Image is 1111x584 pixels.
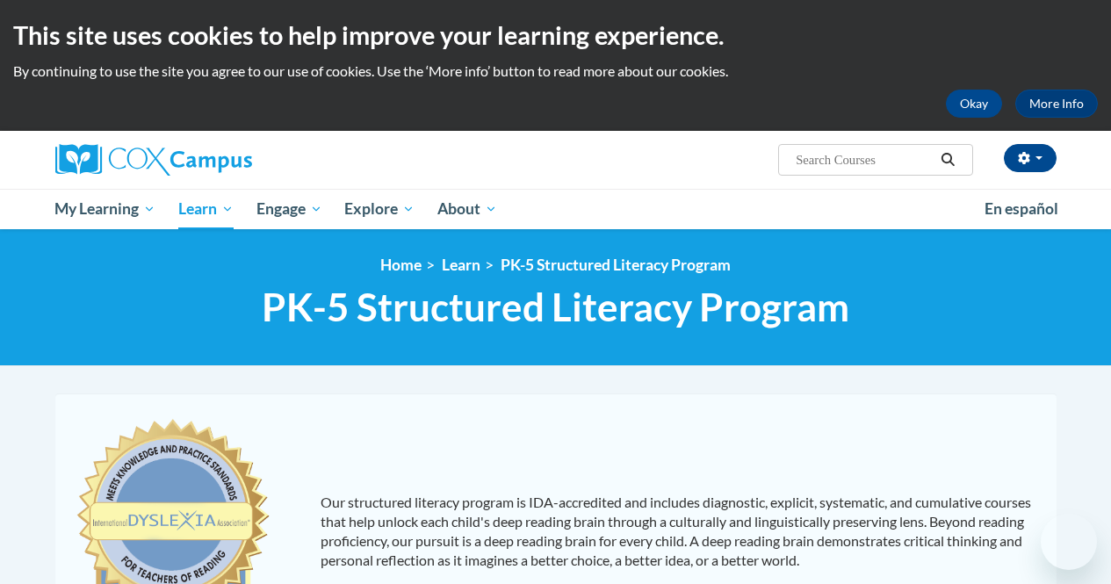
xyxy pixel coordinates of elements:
a: PK-5 Structured Literacy Program [501,256,731,274]
a: Home [380,256,422,274]
input: Search Courses [794,149,934,170]
span: PK-5 Structured Literacy Program [262,284,849,330]
img: Cox Campus [55,144,252,176]
span: En español [985,199,1058,218]
a: More Info [1015,90,1098,118]
span: My Learning [54,198,155,220]
span: Explore [344,198,415,220]
div: Main menu [42,189,1070,229]
button: Search [934,149,961,170]
span: About [437,198,497,220]
p: By continuing to use the site you agree to our use of cookies. Use the ‘More info’ button to read... [13,61,1098,81]
a: About [426,189,509,229]
a: Explore [333,189,426,229]
h2: This site uses cookies to help improve your learning experience. [13,18,1098,53]
p: Our structured literacy program is IDA-accredited and includes diagnostic, explicit, systematic, ... [321,493,1039,570]
span: Engage [256,198,322,220]
a: Engage [245,189,334,229]
a: Learn [167,189,245,229]
a: My Learning [44,189,168,229]
a: Cox Campus [55,144,372,176]
a: Learn [442,256,480,274]
iframe: Button to launch messaging window [1041,514,1097,570]
span: Learn [178,198,234,220]
button: Account Settings [1004,144,1057,172]
a: En español [973,191,1070,227]
button: Okay [946,90,1002,118]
